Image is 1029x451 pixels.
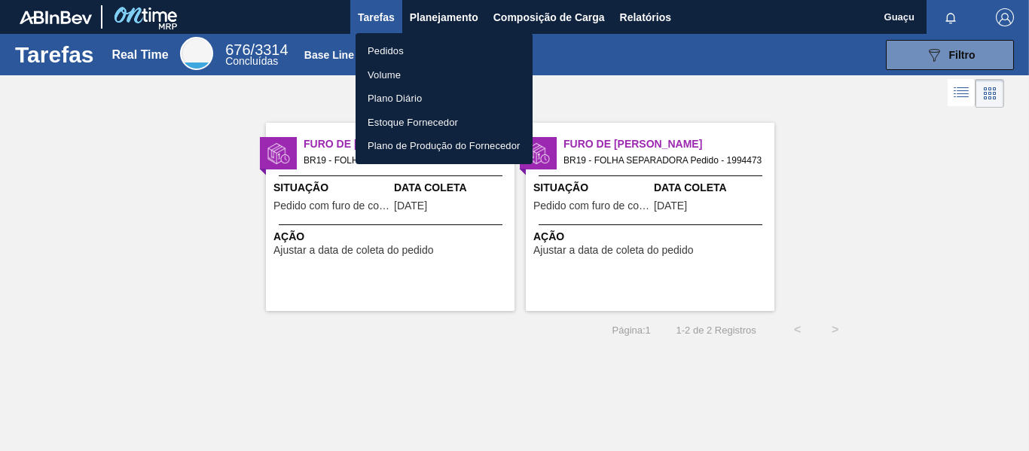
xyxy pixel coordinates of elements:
[356,134,533,158] a: Plano de Produção do Fornecedor
[356,87,533,111] a: Plano Diário
[356,39,533,63] a: Pedidos
[356,63,533,87] a: Volume
[356,111,533,135] a: Estoque Fornecedor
